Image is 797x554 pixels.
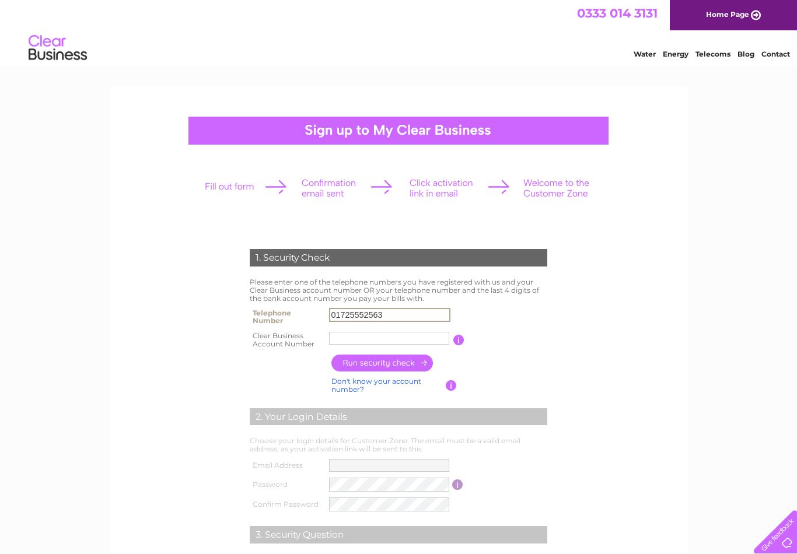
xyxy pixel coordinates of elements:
th: Telephone Number [247,305,326,328]
th: Email Address [247,456,326,475]
input: Information [453,335,464,345]
img: logo.png [28,30,88,66]
a: 0333 014 3131 [577,6,658,20]
div: 2. Your Login Details [250,408,547,426]
td: Choose your login details for Customer Zone. The email must be a valid email address, as your act... [247,434,550,456]
a: Contact [761,50,790,58]
a: Telecoms [695,50,730,58]
th: Password [247,475,326,495]
a: Water [634,50,656,58]
th: Clear Business Account Number [247,328,326,352]
div: Clear Business is a trading name of Verastar Limited (registered in [GEOGRAPHIC_DATA] No. 3667643... [124,6,675,57]
th: Confirm Password [247,495,326,514]
a: Blog [737,50,754,58]
input: Information [452,479,463,490]
td: Please enter one of the telephone numbers you have registered with us and your Clear Business acc... [247,275,550,305]
a: Don't know your account number? [331,377,421,394]
input: Information [446,380,457,391]
div: 1. Security Check [250,249,547,267]
div: 3. Security Question [250,526,547,544]
a: Energy [663,50,688,58]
